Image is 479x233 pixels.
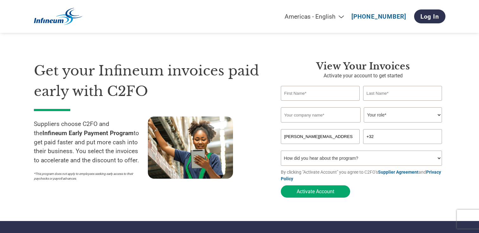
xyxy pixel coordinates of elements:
img: supply chain worker [148,116,233,179]
div: Invalid last name or last name is too long [363,101,442,105]
input: Last Name* [363,86,442,101]
img: Infineum [34,8,83,25]
input: First Name* [281,86,360,101]
select: Title/Role [364,107,442,122]
div: Inavlid Email Address [281,145,360,148]
input: Phone* [363,129,442,144]
p: *This program does not apply to employees seeking early access to their paychecks or payroll adva... [34,171,142,181]
input: Your company name* [281,107,361,122]
div: Invalid company name or company name is too long [281,123,442,127]
div: Invalid first name or first name is too long [281,101,360,105]
button: Activate Account [281,185,350,198]
a: Log In [414,9,445,23]
a: [PHONE_NUMBER] [351,13,406,20]
strong: Infineum Early Payment Program [42,129,134,137]
div: Inavlid Phone Number [363,145,442,148]
a: Privacy Policy [281,170,441,181]
h1: Get your Infineum invoices paid early with C2FO [34,61,262,101]
p: By clicking "Activate Account" you agree to C2FO's and [281,169,445,182]
p: Suppliers choose C2FO and the to get paid faster and put more cash into their business. You selec... [34,120,148,165]
p: Activate your account to get started [281,72,445,80]
a: Supplier Agreement [378,170,419,175]
h3: View Your Invoices [281,61,445,72]
input: Invalid Email format [281,129,360,144]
